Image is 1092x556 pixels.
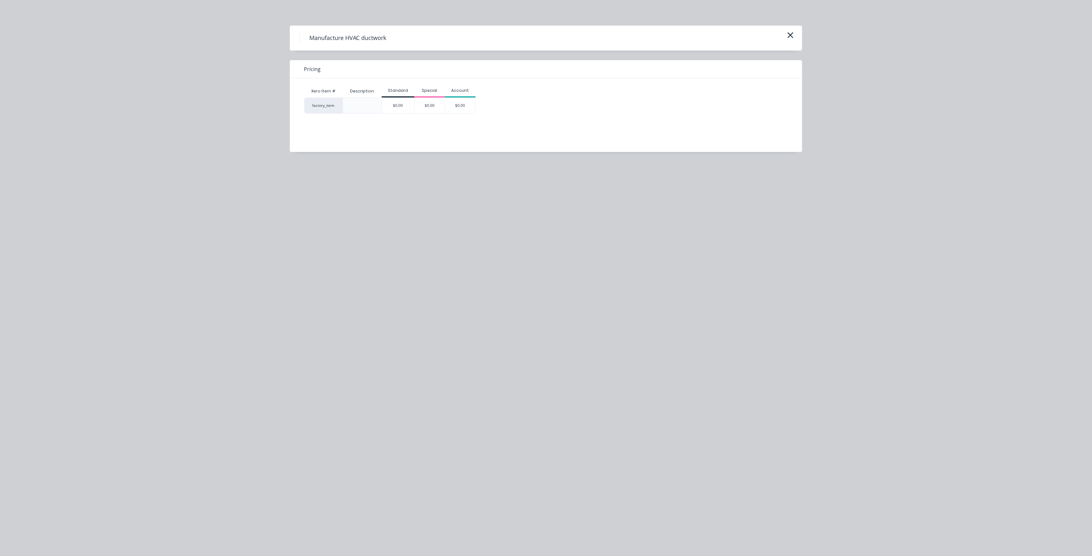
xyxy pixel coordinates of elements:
div: factory_item [304,98,343,114]
div: $0.00 [382,98,414,113]
span: Pricing [304,65,321,73]
div: Special [414,88,445,93]
div: $0.00 [415,98,445,113]
div: Description [345,83,379,99]
div: $0.00 [445,98,475,113]
div: Account [445,88,476,93]
div: Standard [382,88,414,93]
div: Xero Item # [304,85,343,98]
h4: Manufacture HVAC ductwork [299,32,396,44]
